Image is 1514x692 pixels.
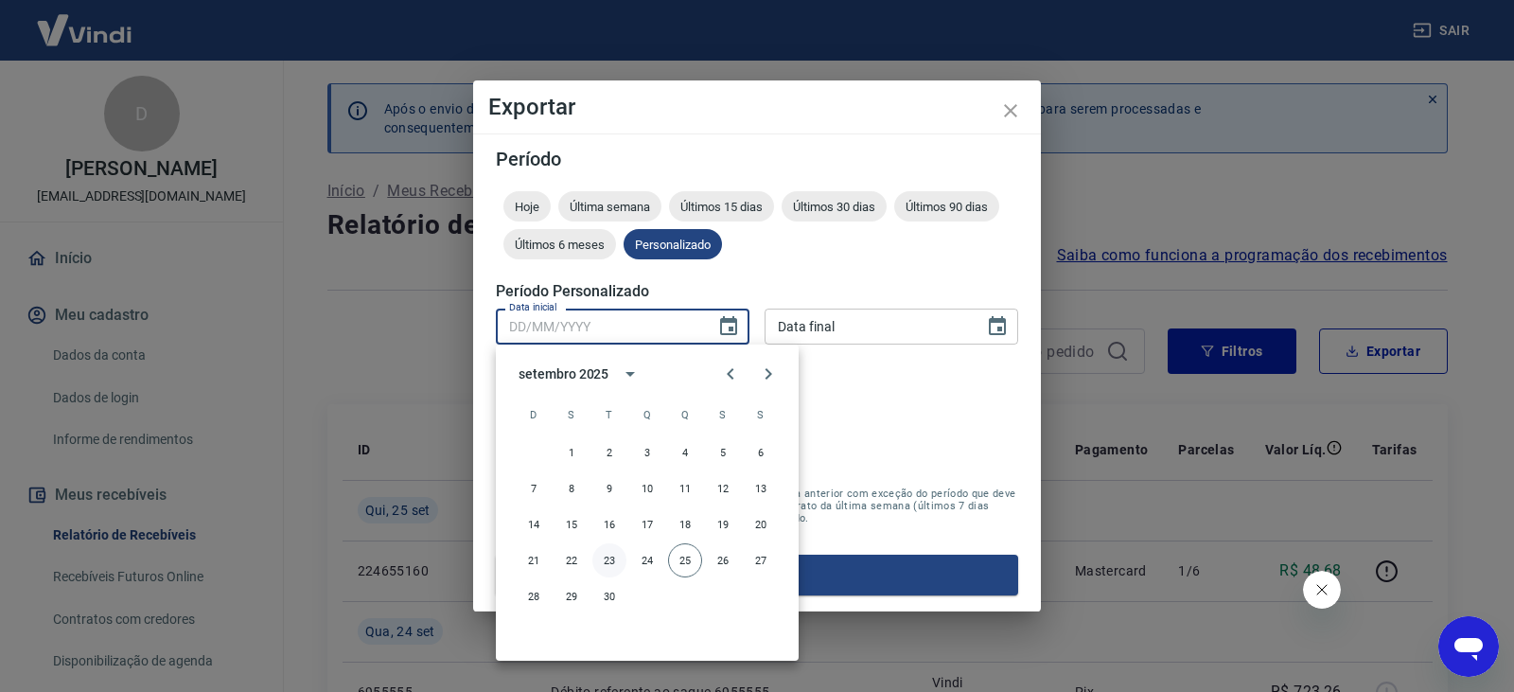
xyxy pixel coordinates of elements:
button: 10 [630,471,664,506]
span: Últimos 15 dias [669,200,774,214]
iframe: Fechar mensagem [1303,571,1341,609]
button: 15 [555,507,589,541]
button: 7 [517,471,551,506]
button: 23 [592,543,626,577]
span: quarta-feira [630,396,664,434]
div: Últimos 6 meses [503,229,616,259]
button: Previous month [712,355,749,393]
iframe: Botão para abrir a janela de mensagens [1438,616,1499,677]
button: 25 [668,543,702,577]
span: quinta-feira [668,396,702,434]
h5: Período [496,150,1018,169]
input: DD/MM/YYYY [765,309,971,344]
span: sexta-feira [706,396,740,434]
button: 24 [630,543,664,577]
div: Últimos 90 dias [894,191,999,222]
button: Choose date [978,308,1016,346]
button: Choose date [710,308,748,346]
button: 4 [668,435,702,470]
button: 20 [744,507,778,541]
button: 9 [592,471,626,506]
span: terça-feira [592,396,626,434]
button: close [988,88,1033,133]
button: 16 [592,507,626,541]
span: domingo [517,396,551,434]
button: 13 [744,471,778,506]
button: 29 [555,579,589,613]
button: 11 [668,471,702,506]
span: Última semana [558,200,661,214]
span: Últimos 90 dias [894,200,999,214]
button: 17 [630,507,664,541]
span: Últimos 6 meses [503,238,616,252]
button: Next month [749,355,787,393]
button: 19 [706,507,740,541]
input: DD/MM/YYYY [496,309,702,344]
button: 30 [592,579,626,613]
label: Data inicial [509,300,557,314]
button: 14 [517,507,551,541]
span: Personalizado [624,238,722,252]
button: 22 [555,543,589,577]
button: 1 [555,435,589,470]
span: Olá! Precisa de ajuda? [11,13,159,28]
button: 26 [706,543,740,577]
span: segunda-feira [555,396,589,434]
button: 28 [517,579,551,613]
div: setembro 2025 [519,364,608,384]
button: 18 [668,507,702,541]
button: 21 [517,543,551,577]
div: Hoje [503,191,551,222]
button: 27 [744,543,778,577]
button: 6 [744,435,778,470]
button: 5 [706,435,740,470]
button: calendar view is open, switch to year view [614,358,646,390]
span: Hoje [503,200,551,214]
div: Últimos 30 dias [782,191,887,222]
div: Personalizado [624,229,722,259]
span: Últimos 30 dias [782,200,887,214]
button: 8 [555,471,589,506]
button: 3 [630,435,664,470]
div: Últimos 15 dias [669,191,774,222]
h5: Período Personalizado [496,282,1018,301]
button: 2 [592,435,626,470]
button: 12 [706,471,740,506]
div: Última semana [558,191,661,222]
h4: Exportar [488,96,1026,118]
span: sábado [744,396,778,434]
